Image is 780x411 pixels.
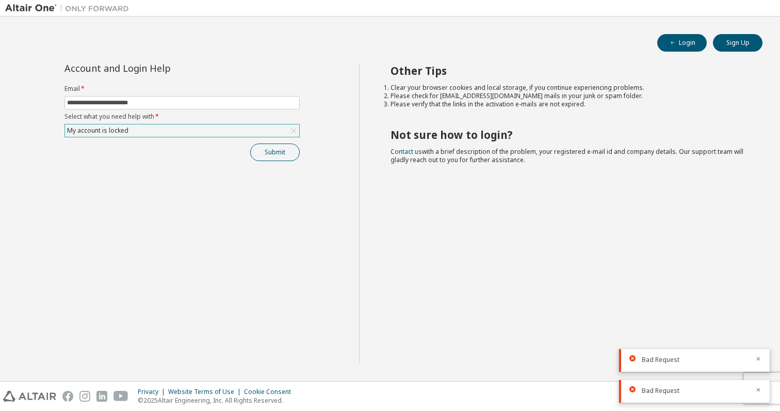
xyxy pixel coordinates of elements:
li: Please verify that the links in the activation e-mails are not expired. [391,100,744,108]
div: Cookie Consent [244,388,297,396]
label: Email [64,85,300,93]
label: Select what you need help with [64,113,300,121]
div: Website Terms of Use [168,388,244,396]
img: youtube.svg [113,391,128,402]
h2: Not sure how to login? [391,128,744,141]
li: Please check for [EMAIL_ADDRESS][DOMAIN_NAME] mails in your junk or spam folder. [391,92,744,100]
h2: Other Tips [391,64,744,77]
p: © 2025 Altair Engineering, Inc. All Rights Reserved. [138,396,297,405]
button: Login [657,34,707,52]
div: My account is locked [65,124,299,137]
button: Sign Up [713,34,762,52]
img: facebook.svg [62,391,73,402]
div: Account and Login Help [64,64,253,72]
span: with a brief description of the problem, your registered e-mail id and company details. Our suppo... [391,147,743,164]
a: Contact us [391,147,422,156]
div: Privacy [138,388,168,396]
img: altair_logo.svg [3,391,56,402]
button: Submit [250,144,300,161]
div: My account is locked [66,125,130,136]
img: Altair One [5,3,134,13]
li: Clear your browser cookies and local storage, if you continue experiencing problems. [391,84,744,92]
span: Bad Request [642,356,679,364]
img: instagram.svg [79,391,90,402]
img: linkedin.svg [96,391,107,402]
span: Bad Request [642,387,679,395]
